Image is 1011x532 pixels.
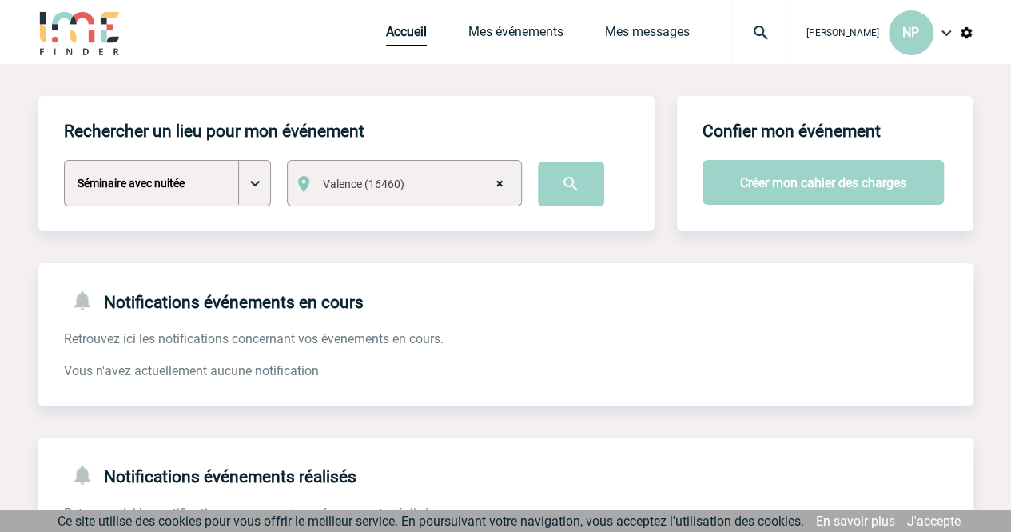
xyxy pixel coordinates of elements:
span: Ce site utilise des cookies pour vous offrir le meilleur service. En poursuivant votre navigation... [58,514,804,529]
a: En savoir plus [816,514,895,529]
span: Valence (16460) [316,173,519,195]
h4: Notifications événements réalisés [64,463,356,486]
img: notifications-24-px-g.png [70,289,104,312]
span: Retrouvez ici les notifications concernant vos évenements en cours. [64,331,444,346]
img: notifications-24-px-g.png [70,463,104,486]
h4: Confier mon événement [703,122,881,141]
span: Retrouvez ici les notifications concernant vos évenements réalisés. [64,506,439,521]
h4: Notifications événements en cours [64,289,364,312]
span: NP [902,25,919,40]
input: Submit [538,162,604,206]
img: IME-Finder [38,10,121,55]
span: Vous n'avez actuellement aucune notification [64,363,319,378]
h4: Rechercher un lieu pour mon événement [64,122,364,141]
span: [PERSON_NAME] [806,27,879,38]
a: Mes messages [605,24,690,46]
button: Créer mon cahier des charges [703,160,944,205]
a: J'accepte [907,514,961,529]
a: Accueil [386,24,427,46]
a: Mes événements [468,24,563,46]
span: × [496,173,504,195]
